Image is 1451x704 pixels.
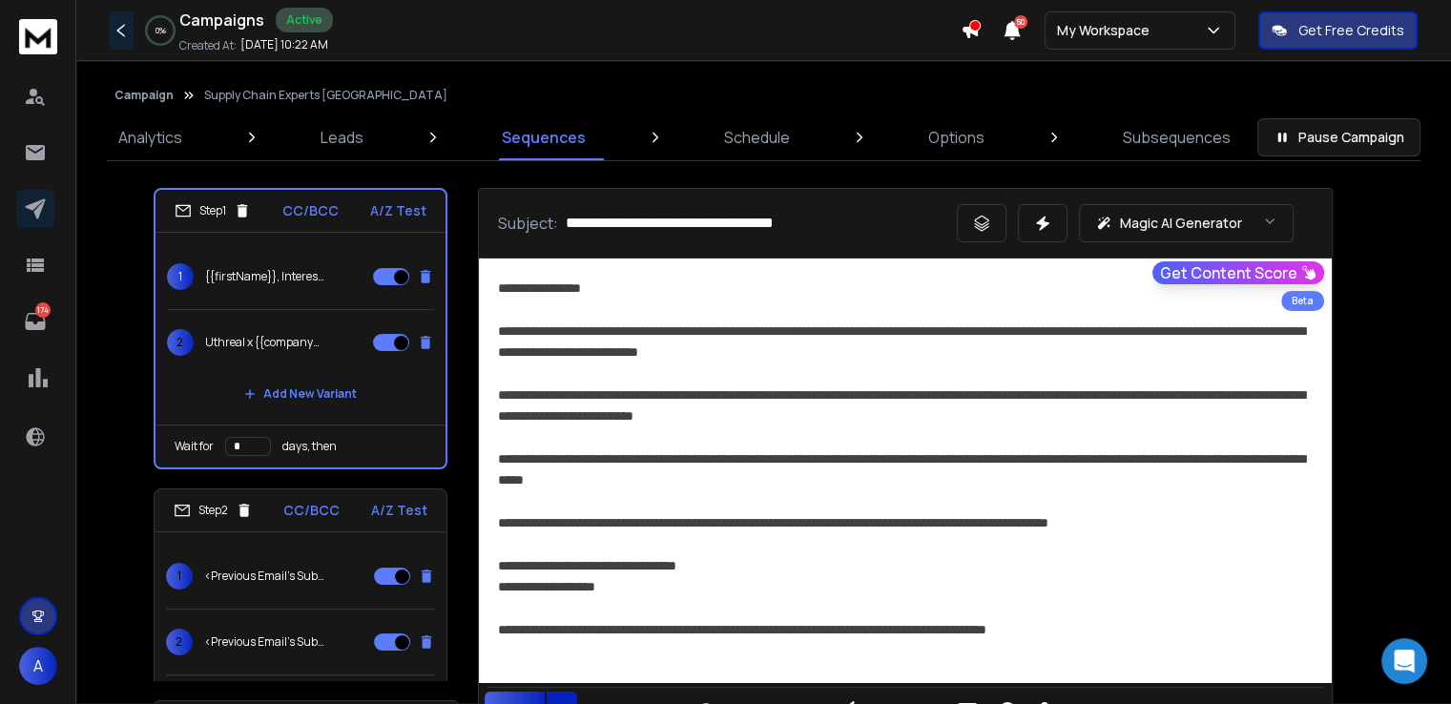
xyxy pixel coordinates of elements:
button: Magic AI Generator [1079,204,1294,242]
a: Subsequences [1111,114,1242,160]
img: logo [19,19,57,54]
div: Beta [1281,291,1324,311]
button: A [19,647,57,685]
a: Schedule [713,114,801,160]
p: A/Z Test [371,501,427,520]
button: Campaign [114,88,174,103]
p: Subsequences [1123,126,1231,149]
p: days, then [282,439,337,454]
p: Get Free Credits [1298,21,1404,40]
span: 2 [167,329,194,356]
p: Supply Chain Experts [GEOGRAPHIC_DATA] [204,88,447,103]
div: Step 2 [174,502,253,519]
span: 2 [166,629,193,655]
p: Wait for [175,439,214,454]
p: <Previous Email's Subject> [204,569,326,584]
h1: Campaigns [179,9,264,31]
a: Analytics [107,114,194,160]
p: [DATE] 10:22 AM [240,37,328,52]
p: Magic AI Generator [1120,214,1242,233]
a: Options [917,114,996,160]
button: Get Free Credits [1258,11,1418,50]
p: CC/BCC [282,201,339,220]
p: Uthreal x {{companyName}} - intro [205,335,327,350]
a: Sequences [490,114,597,160]
div: Step 1 [175,202,251,219]
p: Options [928,126,985,149]
div: Active [276,8,333,32]
span: 1 [166,563,193,590]
span: 50 [1014,15,1027,29]
p: CC/BCC [283,501,340,520]
p: 0 % [155,25,166,36]
a: Leads [309,114,375,160]
a: 174 [16,302,54,341]
p: Sequences [502,126,586,149]
button: Get Content Score [1152,261,1324,284]
p: My Workspace [1057,21,1157,40]
li: Step1CC/BCCA/Z Test1{{firstName}}, Interested in a demo?2Uthreal x {{companyName}} - introAdd New... [154,188,447,469]
p: A/Z Test [370,201,426,220]
p: Leads [321,126,363,149]
p: Analytics [118,126,182,149]
p: Subject: [498,212,558,235]
p: {{firstName}}, Interested in a demo? [205,269,327,284]
p: Schedule [724,126,790,149]
button: Pause Campaign [1257,118,1420,156]
p: 174 [35,302,51,318]
div: Open Intercom Messenger [1381,638,1427,684]
p: Created At: [179,38,237,53]
span: 1 [167,263,194,290]
p: <Previous Email's Subject> [204,634,326,650]
button: Add New Variant [229,375,372,413]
